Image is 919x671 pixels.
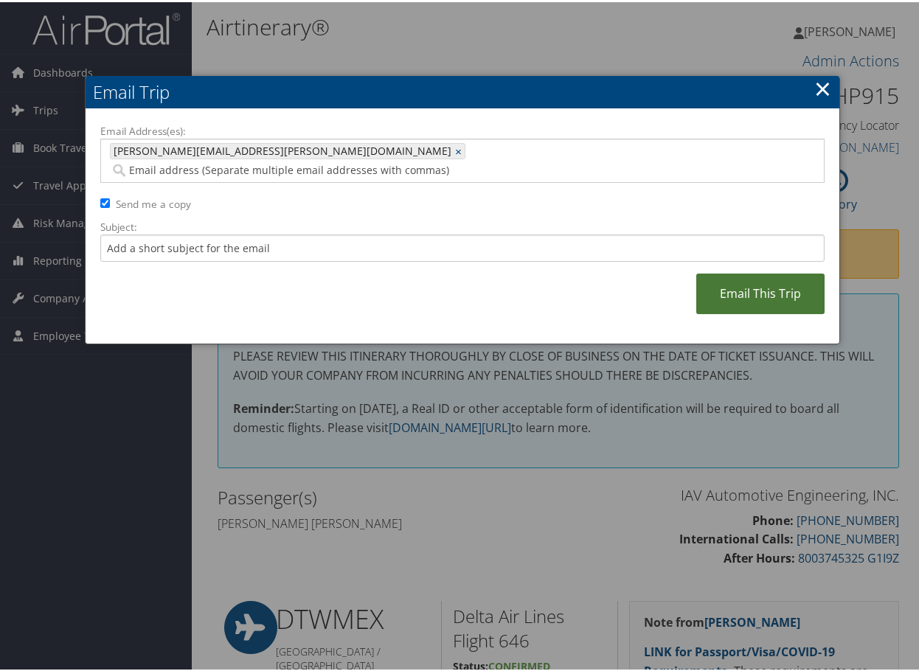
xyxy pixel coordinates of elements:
a: × [814,72,831,101]
label: Send me a copy [116,195,191,209]
h2: Email Trip [86,74,839,106]
span: [PERSON_NAME][EMAIL_ADDRESS][PERSON_NAME][DOMAIN_NAME] [111,142,451,156]
input: Email address (Separate multiple email addresses with commas) [110,161,665,175]
a: Email This Trip [696,271,825,312]
label: Subject: [100,218,825,232]
label: Email Address(es): [100,122,825,136]
input: Add a short subject for the email [100,232,825,260]
a: × [455,142,465,156]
